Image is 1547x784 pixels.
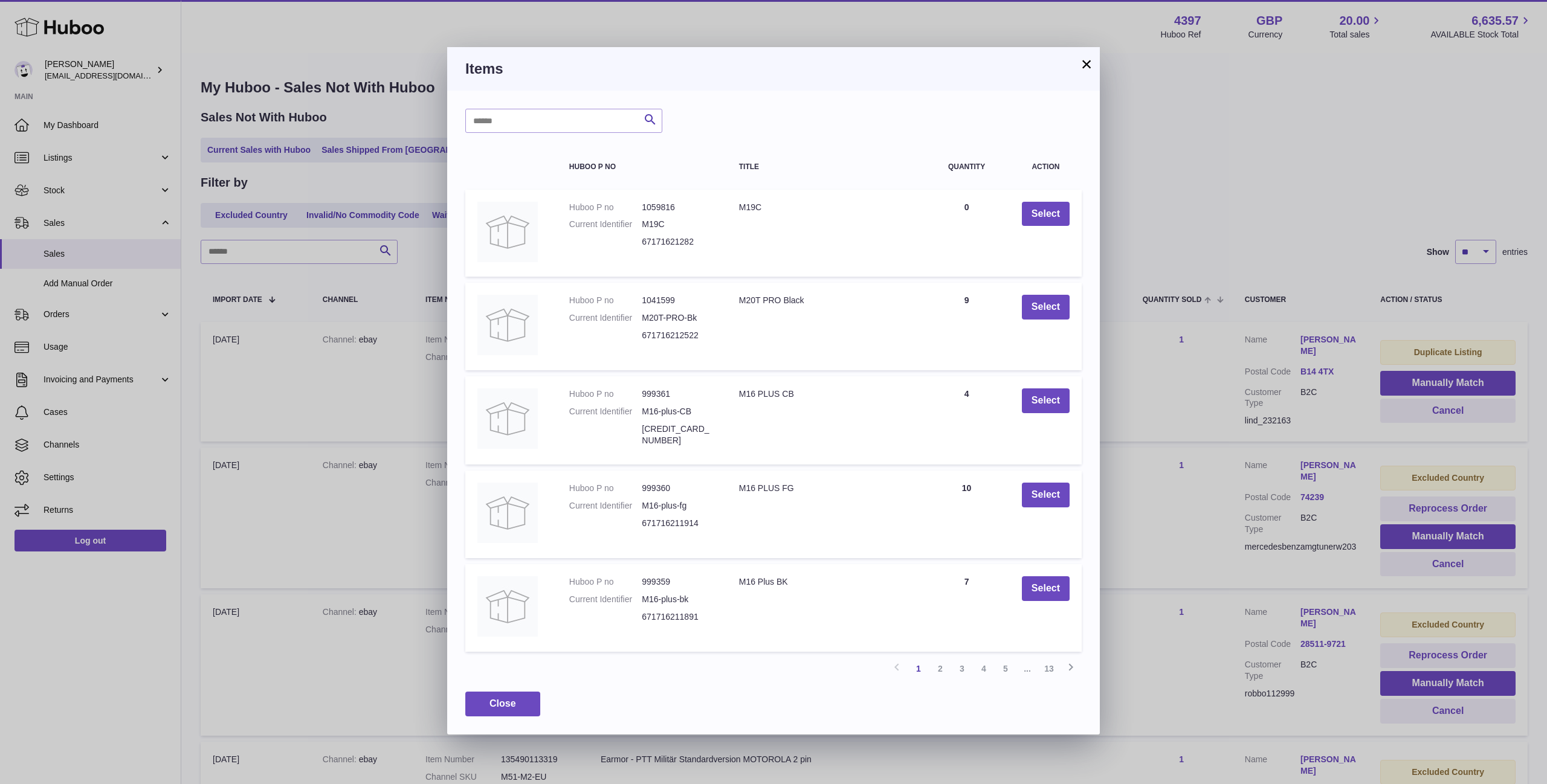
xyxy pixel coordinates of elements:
[569,594,642,605] dt: Current Identifier
[477,295,538,355] img: M20T PRO Black
[642,219,714,230] dd: M19C
[923,190,1010,277] td: 0
[642,236,714,248] dd: 67171621282
[642,202,714,213] dd: 1059816
[923,471,1010,558] td: 10
[642,406,714,417] dd: M16-plus-CB
[923,376,1010,464] td: 4
[569,388,642,400] dt: Huboo P no
[739,483,912,494] div: M16 PLUS FG
[569,576,642,588] dt: Huboo P no
[569,219,642,230] dt: Current Identifier
[569,312,642,324] dt: Current Identifier
[1038,658,1060,680] a: 13
[489,698,516,708] span: Close
[908,658,929,680] a: 1
[569,406,642,417] dt: Current Identifier
[727,151,924,183] th: Title
[951,658,973,680] a: 3
[739,295,912,306] div: M20T PRO Black
[1022,388,1070,413] button: Select
[642,576,714,588] dd: 999359
[642,500,714,512] dd: M16-plus-fg
[923,151,1010,183] th: Quantity
[1016,658,1038,680] span: ...
[477,483,538,543] img: M16 PLUS FG
[642,611,714,623] dd: 671716211891
[642,330,714,341] dd: 671716212522
[642,295,714,306] dd: 1041599
[465,692,540,716] button: Close
[1022,576,1070,601] button: Select
[739,202,912,213] div: M19C
[569,500,642,512] dt: Current Identifier
[1022,295,1070,320] button: Select
[642,423,714,446] dd: [CREDIT_CARD_NUMBER]
[569,483,642,494] dt: Huboo P no
[557,151,727,183] th: Huboo P no
[973,658,995,680] a: 4
[569,295,642,306] dt: Huboo P no
[477,576,538,637] img: M16 Plus BK
[1010,151,1082,183] th: Action
[569,202,642,213] dt: Huboo P no
[465,59,1082,79] h3: Items
[1079,57,1094,71] button: ×
[929,658,951,680] a: 2
[739,388,912,400] div: M16 PLUS CB
[642,388,714,400] dd: 999361
[1022,202,1070,227] button: Select
[642,594,714,605] dd: M16-plus-bk
[995,658,1016,680] a: 5
[739,576,912,588] div: M16 Plus BK
[477,388,538,449] img: M16 PLUS CB
[642,312,714,324] dd: M20T-PRO-Bk
[923,283,1010,370] td: 9
[477,202,538,262] img: M19C
[923,564,1010,652] td: 7
[642,518,714,529] dd: 671716211914
[642,483,714,494] dd: 999360
[1022,483,1070,507] button: Select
